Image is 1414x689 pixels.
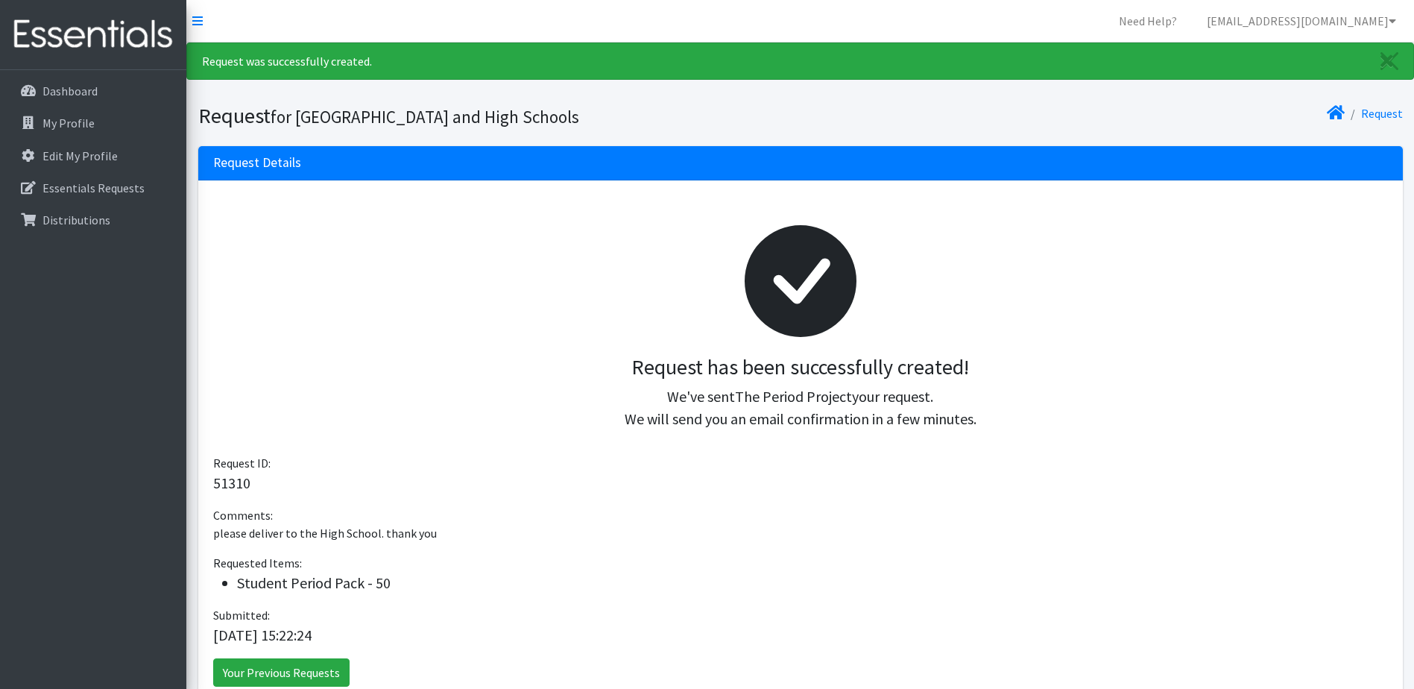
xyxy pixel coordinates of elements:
h1: Request [198,103,795,129]
p: [DATE] 15:22:24 [213,624,1388,646]
span: Comments: [213,508,273,523]
p: Edit My Profile [42,148,118,163]
p: Distributions [42,213,110,227]
li: Student Period Pack - 50 [237,572,1388,594]
span: Request ID: [213,456,271,471]
img: HumanEssentials [6,10,180,60]
span: Requested Items: [213,556,302,570]
a: My Profile [6,108,180,138]
span: Submitted: [213,608,270,623]
p: please deliver to the High School. thank you [213,524,1388,542]
p: We've sent your request. We will send you an email confirmation in a few minutes. [225,386,1376,430]
div: Request was successfully created. [186,43,1414,80]
p: 51310 [213,472,1388,494]
small: for [GEOGRAPHIC_DATA] and High Schools [271,106,579,128]
a: Edit My Profile [6,141,180,171]
h3: Request has been successfully created! [225,355,1376,380]
a: [EMAIL_ADDRESS][DOMAIN_NAME] [1195,6,1408,36]
a: Your Previous Requests [213,658,350,687]
span: The Period Project [735,387,852,406]
p: Essentials Requests [42,180,145,195]
a: Close [1366,43,1413,79]
p: Dashboard [42,84,98,98]
h3: Request Details [213,155,301,171]
a: Essentials Requests [6,173,180,203]
a: Dashboard [6,76,180,106]
a: Need Help? [1107,6,1189,36]
p: My Profile [42,116,95,130]
a: Distributions [6,205,180,235]
a: Request [1361,106,1403,121]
